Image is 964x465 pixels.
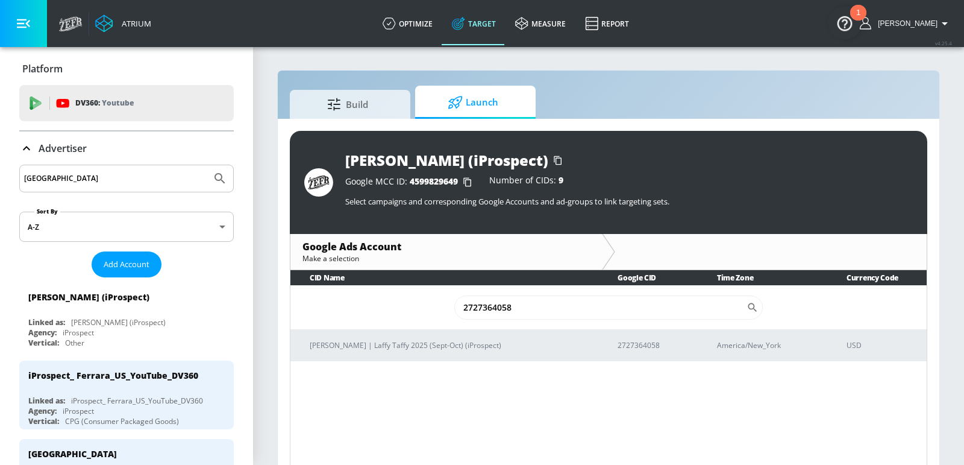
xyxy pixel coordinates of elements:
[19,361,234,429] div: iProspect_ Ferrara_US_YouTube_DV360Linked as:iProspect_ Ferrara_US_YouTube_DV360Agency:iProspectV...
[24,171,207,186] input: Search by name
[28,406,57,416] div: Agency:
[28,448,117,460] div: [GEOGRAPHIC_DATA]
[19,212,234,242] div: A-Z
[454,296,763,320] div: Search CID Name or Number
[860,16,952,31] button: [PERSON_NAME]
[856,13,860,28] div: 1
[34,207,60,215] label: Sort By
[19,52,234,86] div: Platform
[63,327,94,338] div: iProspect
[22,62,63,75] p: Platform
[598,270,698,285] th: Google CID
[65,338,84,348] div: Other
[310,339,589,352] p: [PERSON_NAME] | Laffy Taffy 2025 (Sept-Oct) (iProspect)
[935,40,952,46] span: v 4.25.4
[71,317,166,327] div: [PERSON_NAME] (iProspect)
[559,174,563,186] span: 9
[717,339,818,352] p: America/New_York
[19,282,234,351] div: [PERSON_NAME] (iProspect)Linked as:[PERSON_NAME] (iProspect)Agency:iProspectVertical:Other
[63,406,94,416] div: iProspect
[95,14,151,33] a: Atrium
[827,270,927,285] th: Currency Code
[302,253,590,264] div: Make a selection
[65,416,179,426] div: CPG (Consumer Packaged Goods)
[102,96,134,109] p: Youtube
[575,2,639,45] a: Report
[489,176,563,188] div: Number of CIDs:
[873,19,937,28] span: login as: eugenia.kim@zefr.com
[71,396,203,406] div: iProspect_ Ferrara_US_YouTube_DV360
[847,339,917,352] p: USD
[28,317,65,327] div: Linked as:
[373,2,442,45] a: optimize
[410,176,458,187] span: 4599829649
[442,2,505,45] a: Target
[290,270,598,285] th: CID Name
[92,251,161,277] button: Add Account
[207,165,233,192] button: Submit Search
[19,85,234,121] div: DV360: Youtube
[104,258,149,271] span: Add Account
[302,90,393,119] span: Build
[302,240,590,253] div: Google Ads Account
[28,327,57,338] div: Agency:
[117,18,151,29] div: Atrium
[345,176,477,188] div: Google MCC ID:
[427,88,519,117] span: Launch
[345,196,913,207] p: Select campaigns and corresponding Google Accounts and ad-groups to link targeting sets.
[828,6,862,40] button: Open Resource Center, 1 new notification
[28,370,198,381] div: iProspect_ Ferrara_US_YouTube_DV360
[39,142,87,155] p: Advertiser
[28,416,59,426] div: Vertical:
[618,339,688,352] p: 2727364058
[290,234,602,270] div: Google Ads AccountMake a selection
[28,338,59,348] div: Vertical:
[28,396,65,406] div: Linked as:
[345,150,548,170] div: [PERSON_NAME] (iProspect)
[698,270,827,285] th: Time Zone
[19,131,234,165] div: Advertiser
[454,296,746,320] input: Search CID Name or Number
[75,96,134,110] p: DV360:
[505,2,575,45] a: measure
[28,291,149,303] div: [PERSON_NAME] (iProspect)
